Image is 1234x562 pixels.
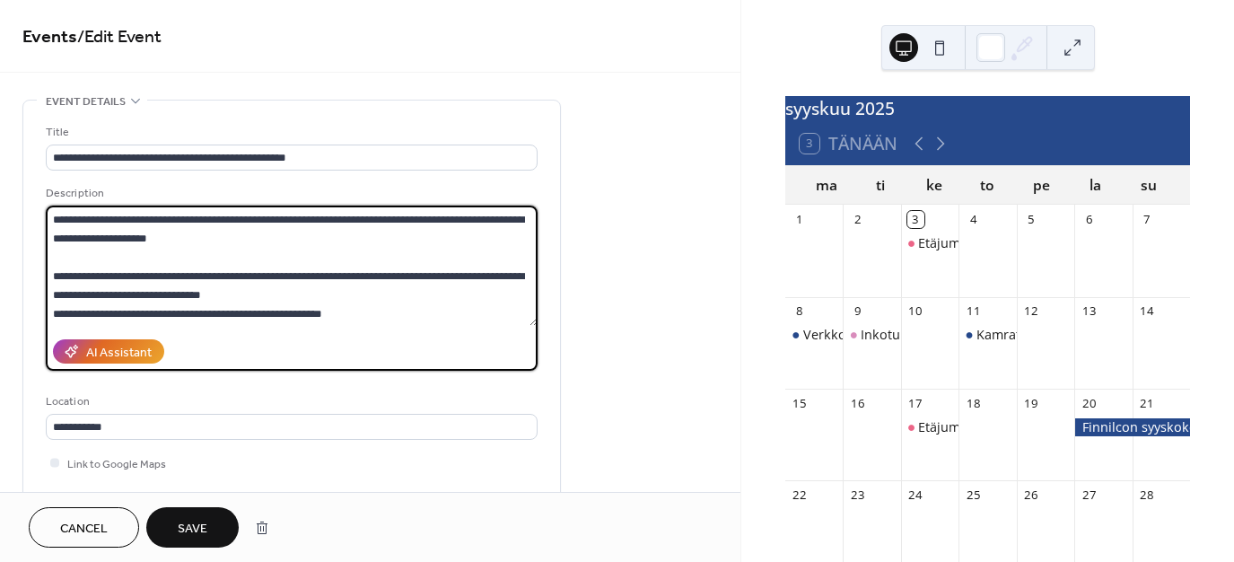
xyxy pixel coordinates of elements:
div: Location [46,392,534,411]
div: 9 [850,303,866,320]
div: to [961,166,1015,205]
span: Link to Google Maps [67,455,166,474]
div: Kamratstödsmöte för stomi- och reservoaropererade [958,326,1016,344]
div: Etäjumppa suolistoleikatuille [901,418,958,436]
div: Inkotuki-etätietoilta [843,326,900,344]
div: 4 [965,211,981,227]
button: Save [146,507,239,548]
div: syyskuu 2025 [785,96,1190,122]
div: 8 [792,303,808,320]
div: 6 [1081,211,1097,227]
div: Etäjumppa suolistoleikatuille [918,234,1095,252]
button: Cancel [29,507,139,548]
span: Save [178,520,207,539]
div: 1 [792,211,808,227]
div: la [1068,166,1122,205]
div: Description [46,184,534,203]
div: 7 [1139,211,1155,227]
div: Verkkovertaisilta avanne- ja vastaavasti leikatuille [803,326,1105,344]
div: 5 [1023,211,1039,227]
div: 15 [792,395,808,411]
div: 26 [1023,487,1039,504]
div: Etäjumppa suolistoleikatuille [918,418,1095,436]
div: 18 [965,395,981,411]
div: 25 [965,487,981,504]
a: Events [22,20,77,55]
button: AI Assistant [53,339,164,364]
div: AI Assistant [86,344,152,363]
div: 20 [1081,395,1097,411]
div: pe [1014,166,1068,205]
div: Inkotuki-etätietoilta [861,326,981,344]
span: Cancel [60,520,108,539]
div: 27 [1081,487,1097,504]
div: 14 [1139,303,1155,320]
div: 23 [850,487,866,504]
div: 28 [1139,487,1155,504]
div: 13 [1081,303,1097,320]
div: Etäjumppa suolistoleikatuille [901,234,958,252]
div: su [1122,166,1176,205]
div: ti [853,166,907,205]
div: ke [907,166,961,205]
div: 19 [1023,395,1039,411]
div: Verkkovertaisilta avanne- ja vastaavasti leikatuille [785,326,843,344]
span: Event details [46,92,126,111]
div: 12 [1023,303,1039,320]
div: 16 [850,395,866,411]
div: ma [800,166,853,205]
div: 17 [907,395,923,411]
span: / Edit Event [77,20,162,55]
div: 10 [907,303,923,320]
div: Finnilcon syyskokous ja Pohjois-Karjalan Ilcon 40-vuotisjuhlat Joensuussa 20.–21.9.2025 [1074,418,1190,436]
div: 2 [850,211,866,227]
div: 22 [792,487,808,504]
div: 11 [965,303,981,320]
div: 3 [907,211,923,227]
div: 24 [907,487,923,504]
div: Title [46,123,534,142]
div: 21 [1139,395,1155,411]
